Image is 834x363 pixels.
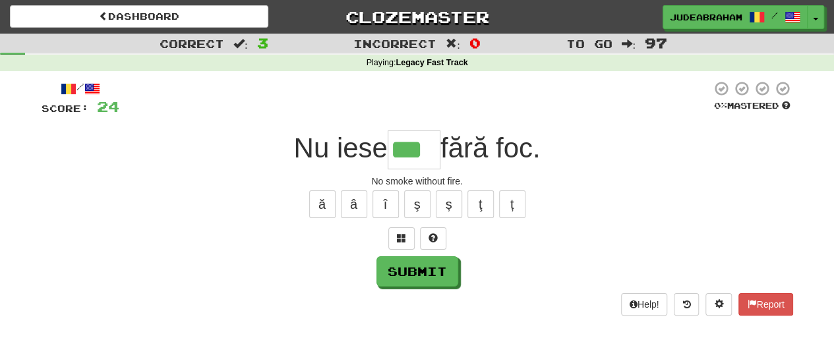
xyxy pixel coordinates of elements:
[257,35,268,51] span: 3
[341,190,367,218] button: â
[645,35,667,51] span: 97
[499,190,525,218] button: ț
[309,190,336,218] button: ă
[396,58,467,67] strong: Legacy Fast Track
[288,5,547,28] a: Clozemaster
[353,37,436,50] span: Incorrect
[469,35,481,51] span: 0
[440,132,541,163] span: fără foc.
[233,38,248,49] span: :
[670,11,742,23] span: judeabraham
[663,5,808,29] a: judeabraham /
[42,80,119,97] div: /
[420,227,446,250] button: Single letter hint - you only get 1 per sentence and score half the points! alt+h
[388,227,415,250] button: Switch sentence to multiple choice alt+p
[621,38,636,49] span: :
[42,103,89,114] span: Score:
[42,175,793,188] div: No smoke without fire.
[467,190,494,218] button: ţ
[674,293,699,316] button: Round history (alt+y)
[372,190,399,218] button: î
[436,190,462,218] button: ș
[446,38,460,49] span: :
[711,100,793,112] div: Mastered
[566,37,612,50] span: To go
[376,256,458,287] button: Submit
[771,11,778,20] span: /
[160,37,224,50] span: Correct
[621,293,668,316] button: Help!
[404,190,431,218] button: ş
[714,100,727,111] span: 0 %
[293,132,387,163] span: Nu iese
[10,5,268,28] a: Dashboard
[738,293,792,316] button: Report
[97,98,119,115] span: 24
